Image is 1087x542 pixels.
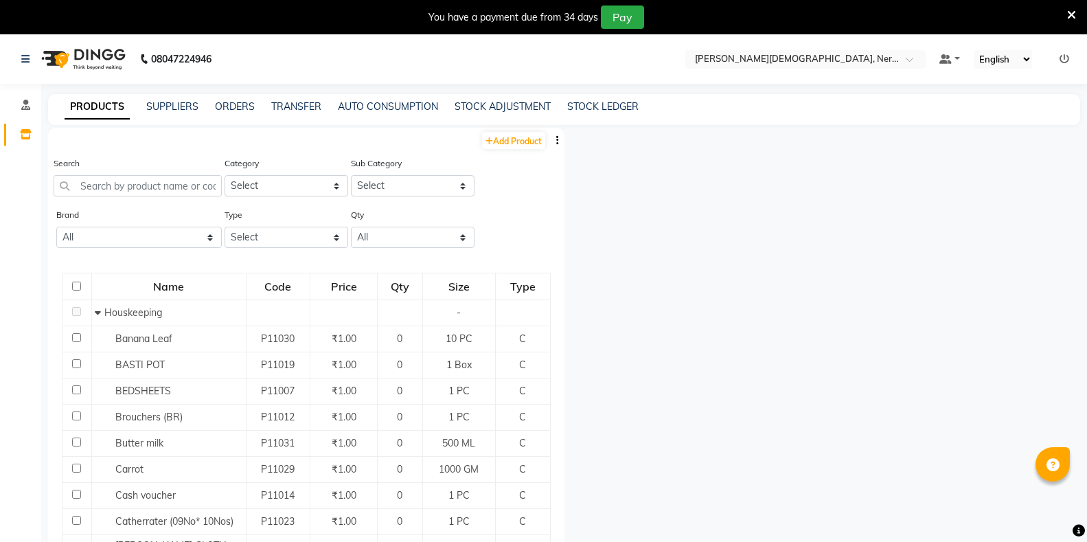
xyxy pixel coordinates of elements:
label: Category [225,157,259,170]
span: Cash voucher [115,489,176,501]
span: 0 [397,359,402,371]
span: Houskeeping [104,306,162,319]
span: C [519,332,526,345]
div: Name [93,274,245,299]
button: Pay [601,5,644,29]
span: 1 PC [448,411,470,423]
label: Qty [351,209,364,221]
span: 1 Box [446,359,472,371]
span: ₹1.00 [332,463,356,475]
span: C [519,411,526,423]
span: Collapse Row [95,306,104,319]
a: SUPPLIERS [146,100,198,113]
a: AUTO CONSUMPTION [338,100,438,113]
a: STOCK ADJUSTMENT [455,100,551,113]
span: ₹1.00 [332,385,356,397]
span: P11014 [261,489,295,501]
a: Add Product [482,132,545,149]
span: ₹1.00 [332,411,356,423]
span: P11030 [261,332,295,345]
span: ₹1.00 [332,515,356,528]
span: 10 PC [446,332,472,345]
b: 08047224946 [151,40,211,78]
span: P11012 [261,411,295,423]
span: C [519,359,526,371]
span: C [519,463,526,475]
div: Qty [378,274,421,299]
span: BEDSHEETS [115,385,171,397]
label: Type [225,209,242,221]
span: 0 [397,411,402,423]
span: P11007 [261,385,295,397]
span: ₹1.00 [332,332,356,345]
span: ₹1.00 [332,489,356,501]
div: Size [424,274,494,299]
span: P11019 [261,359,295,371]
span: Catherrater (09No* 10Nos) [115,515,233,528]
span: 1000 GM [439,463,479,475]
a: ORDERS [215,100,255,113]
a: STOCK LEDGER [567,100,639,113]
span: 0 [397,332,402,345]
span: 0 [397,437,402,449]
input: Search by product name or code [54,175,222,196]
span: P11029 [261,463,295,475]
label: Sub Category [351,157,402,170]
span: Carrot [115,463,144,475]
label: Brand [56,209,79,221]
div: Type [496,274,549,299]
a: PRODUCTS [65,95,130,120]
span: C [519,489,526,501]
img: logo [35,40,129,78]
span: P11031 [261,437,295,449]
span: C [519,515,526,528]
div: Code [247,274,310,299]
div: Price [311,274,376,299]
span: - [457,306,461,319]
span: BASTI POT [115,359,165,371]
span: ₹1.00 [332,437,356,449]
span: 0 [397,463,402,475]
span: 0 [397,489,402,501]
div: You have a payment due from 34 days [428,10,598,25]
span: Brouchers (BR) [115,411,183,423]
span: 1 PC [448,385,470,397]
span: 0 [397,385,402,397]
span: 1 PC [448,489,470,501]
a: TRANSFER [271,100,321,113]
span: C [519,385,526,397]
span: ₹1.00 [332,359,356,371]
span: P11023 [261,515,295,528]
span: C [519,437,526,449]
span: 1 PC [448,515,470,528]
span: Butter milk [115,437,163,449]
span: 0 [397,515,402,528]
span: Banana Leaf [115,332,172,345]
label: Search [54,157,80,170]
span: 500 ML [442,437,475,449]
iframe: chat widget [1029,487,1073,528]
